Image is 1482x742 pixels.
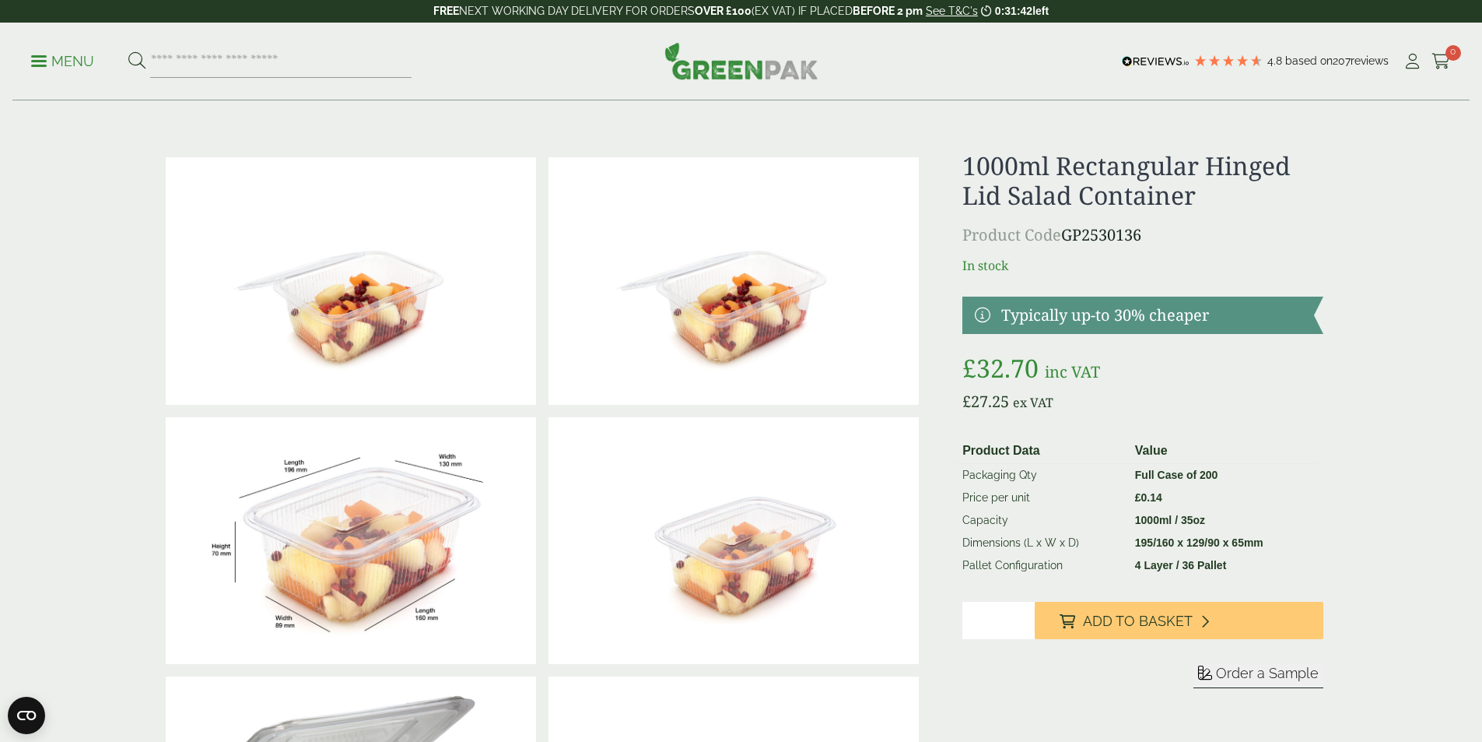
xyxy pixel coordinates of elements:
[1193,664,1323,688] button: Order a Sample
[1351,55,1389,67] span: reviews
[695,5,752,17] strong: OVER £100
[962,223,1323,247] p: GP2530136
[1445,45,1461,61] span: 0
[1122,56,1189,67] img: REVIEWS.io
[548,157,919,405] img: 1000ml Rectangle Hinged Salad Container Open.jpg
[962,351,1039,385] bdi: 32.70
[956,463,1129,487] td: Packaging Qty
[1035,602,1323,639] button: Add to Basket
[956,438,1129,464] th: Product Data
[166,157,536,405] img: 1000ml Rectangle Hinged Salad Container Open.jpg
[1431,50,1451,73] a: 0
[1045,361,1100,382] span: inc VAT
[1135,491,1141,504] span: £
[1135,469,1218,481] strong: Full Case of 200
[853,5,923,17] strong: BEFORE 2 pm
[1135,491,1162,504] bdi: 0.14
[956,487,1129,509] td: Price per unit
[1032,5,1049,17] span: left
[8,697,45,734] button: Open CMP widget
[962,224,1061,245] span: Product Code
[1013,394,1053,411] span: ex VAT
[956,532,1129,554] td: Dimensions (L x W x D)
[1135,536,1263,549] strong: 195/160 x 129/90 x 65mm
[166,417,536,665] img: SaladBox_1000rectangle
[962,151,1323,211] h1: 1000ml Rectangular Hinged Lid Salad Container
[664,42,818,79] img: GreenPak Supplies
[1285,55,1333,67] span: Based on
[1135,514,1205,526] strong: 1000ml / 35oz
[1129,438,1317,464] th: Value
[1333,55,1351,67] span: 207
[1135,559,1227,571] strong: 4 Layer / 36 Pallet
[956,509,1129,532] td: Capacity
[962,351,976,385] span: £
[31,52,94,71] p: Menu
[1193,54,1263,68] div: 4.79 Stars
[962,391,971,412] span: £
[995,5,1032,17] span: 0:31:42
[548,417,919,665] img: 1000ml Rectangle Hinged Salad Container Closed.jpg
[1403,54,1422,69] i: My Account
[956,554,1129,577] td: Pallet Configuration
[1083,613,1193,630] span: Add to Basket
[962,391,1009,412] bdi: 27.25
[1431,54,1451,69] i: Cart
[926,5,978,17] a: See T&C's
[31,52,94,68] a: Menu
[1216,665,1319,681] span: Order a Sample
[962,256,1323,275] p: In stock
[1267,55,1285,67] span: 4.8
[433,5,459,17] strong: FREE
